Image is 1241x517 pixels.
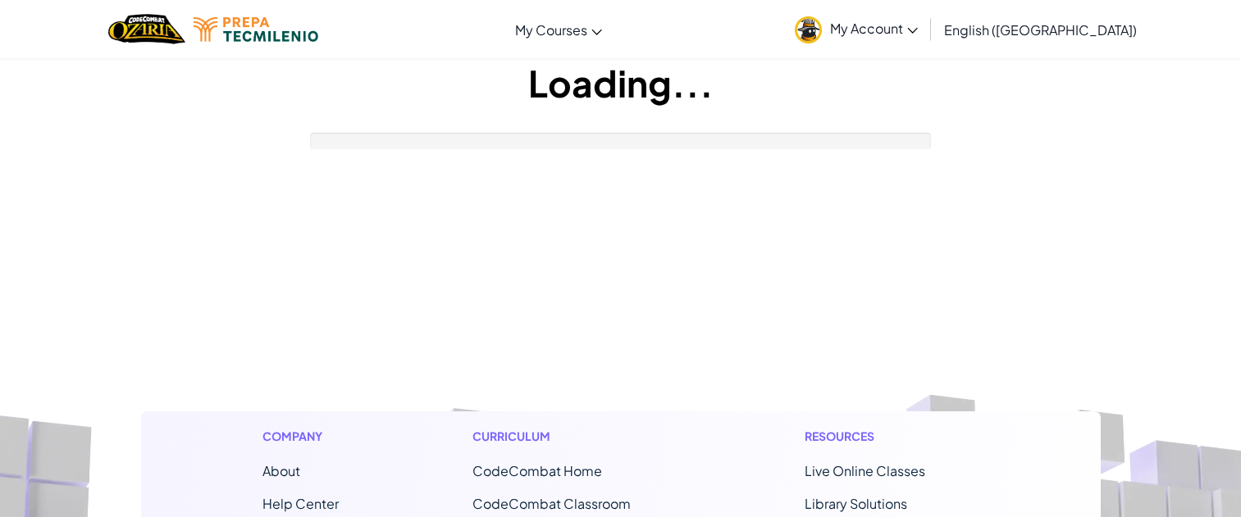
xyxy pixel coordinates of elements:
[262,428,339,445] h1: Company
[472,462,602,479] span: CodeCombat Home
[108,12,185,46] a: Ozaria by CodeCombat logo
[830,20,918,37] span: My Account
[795,16,822,43] img: avatar
[262,495,339,512] a: Help Center
[515,21,587,39] span: My Courses
[805,495,907,512] a: Library Solutions
[262,462,300,479] a: About
[108,12,185,46] img: Home
[472,495,631,512] a: CodeCombat Classroom
[194,17,318,42] img: Tecmilenio logo
[472,428,671,445] h1: Curriculum
[944,21,1137,39] span: English ([GEOGRAPHIC_DATA])
[936,7,1145,52] a: English ([GEOGRAPHIC_DATA])
[787,3,926,55] a: My Account
[805,428,979,445] h1: Resources
[805,462,925,479] a: Live Online Classes
[507,7,610,52] a: My Courses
